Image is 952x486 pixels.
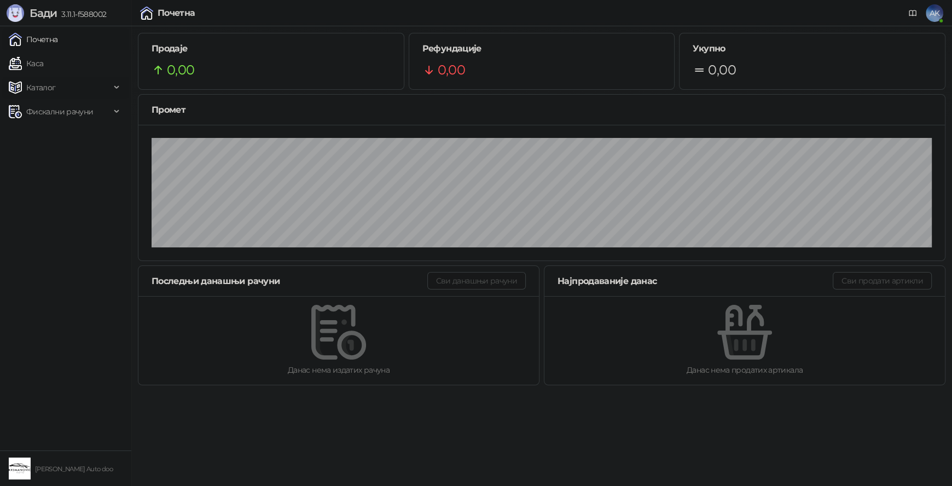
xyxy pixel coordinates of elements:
button: Сви данашњи рачуни [427,272,526,290]
div: Данас нема издатих рачуна [156,364,521,376]
span: 0,00 [708,60,735,80]
span: AK [926,4,943,22]
img: 64x64-companyLogo-656abe8e-fc8b-482c-b8ca-49f9280bafb6.png [9,458,31,479]
img: Logo [7,4,24,22]
h5: Рефундације [422,42,661,55]
small: [PERSON_NAME] Auto doo [35,465,113,473]
span: Фискални рачуни [26,101,93,123]
div: Данас нема продатих артикала [562,364,927,376]
h5: Укупно [693,42,932,55]
a: Почетна [9,28,58,50]
div: Најпродаваније данас [558,274,833,288]
span: Бади [30,7,57,20]
div: Почетна [158,9,195,18]
div: Последњи данашњи рачуни [152,274,427,288]
h5: Продаје [152,42,391,55]
button: Сви продати артикли [833,272,932,290]
div: Промет [152,103,932,117]
span: 3.11.1-f588002 [57,9,106,19]
span: Каталог [26,77,56,99]
a: Документација [904,4,921,22]
span: 0,00 [167,60,194,80]
span: 0,00 [438,60,465,80]
a: Каса [9,53,43,74]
